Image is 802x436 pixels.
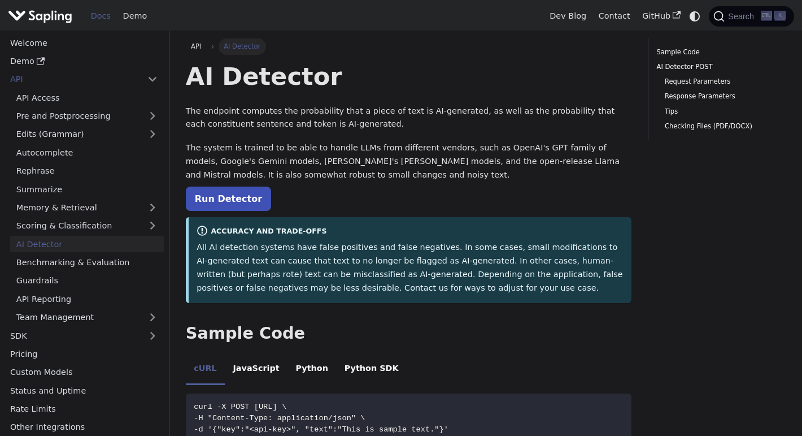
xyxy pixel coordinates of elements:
span: API [191,42,201,50]
a: Sample Code [657,47,782,58]
a: Welcome [4,34,164,51]
a: Edits (Grammar) [10,126,164,143]
a: API [186,38,207,54]
span: AI Detector [219,38,266,54]
a: API [4,71,141,88]
p: All AI detection systems have false positives and false negatives. In some cases, small modificat... [197,241,624,295]
a: Custom Models [4,364,164,381]
a: SDK [4,327,141,344]
a: Response Parameters [665,91,778,102]
a: Dev Blog [543,7,592,25]
li: Python [287,354,336,386]
a: Checking Files (PDF/DOCX) [665,121,778,132]
a: API Reporting [10,291,164,307]
a: Pre and Postprocessing [10,108,164,124]
button: Expand sidebar category 'SDK' [141,327,164,344]
button: Collapse sidebar category 'API' [141,71,164,88]
a: Demo [4,53,164,70]
kbd: K [774,11,786,21]
a: Docs [85,7,117,25]
div: Accuracy and Trade-offs [197,225,624,239]
a: AI Detector POST [657,62,782,72]
span: -H "Content-Type: application/json" \ [194,414,365,422]
a: Rate Limits [4,401,164,417]
button: Search (Ctrl+K) [709,6,794,27]
a: Team Management [10,309,164,326]
a: Request Parameters [665,76,778,87]
a: Tips [665,106,778,117]
a: Guardrails [10,273,164,289]
a: Rephrase [10,163,164,179]
span: curl -X POST [URL] \ [194,403,286,411]
li: Python SDK [336,354,407,386]
a: Run Detector [186,187,271,211]
a: Autocomplete [10,144,164,161]
a: AI Detector [10,236,164,252]
img: Sapling.ai [8,8,72,24]
button: Switch between dark and light mode (currently system mode) [687,8,703,24]
h1: AI Detector [186,61,632,92]
a: Pricing [4,346,164,362]
a: GitHub [636,7,686,25]
span: Search [725,12,761,21]
li: JavaScript [225,354,287,386]
a: Demo [117,7,153,25]
a: Memory & Retrieval [10,200,164,216]
li: cURL [186,354,225,386]
p: The endpoint computes the probability that a piece of text is AI-generated, as well as the probab... [186,105,632,132]
a: Summarize [10,181,164,197]
span: -d '{"key":"<api-key>", "text":"This is sample text."}' [194,425,448,434]
a: Status and Uptime [4,382,164,399]
nav: Breadcrumbs [186,38,632,54]
a: Other Integrations [4,419,164,435]
a: Contact [592,7,637,25]
a: Sapling.ai [8,8,76,24]
p: The system is trained to be able to handle LLMs from different vendors, such as OpenAI's GPT fami... [186,141,632,182]
a: Benchmarking & Evaluation [10,254,164,271]
h2: Sample Code [186,323,632,344]
a: Scoring & Classification [10,218,164,234]
a: API Access [10,89,164,106]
